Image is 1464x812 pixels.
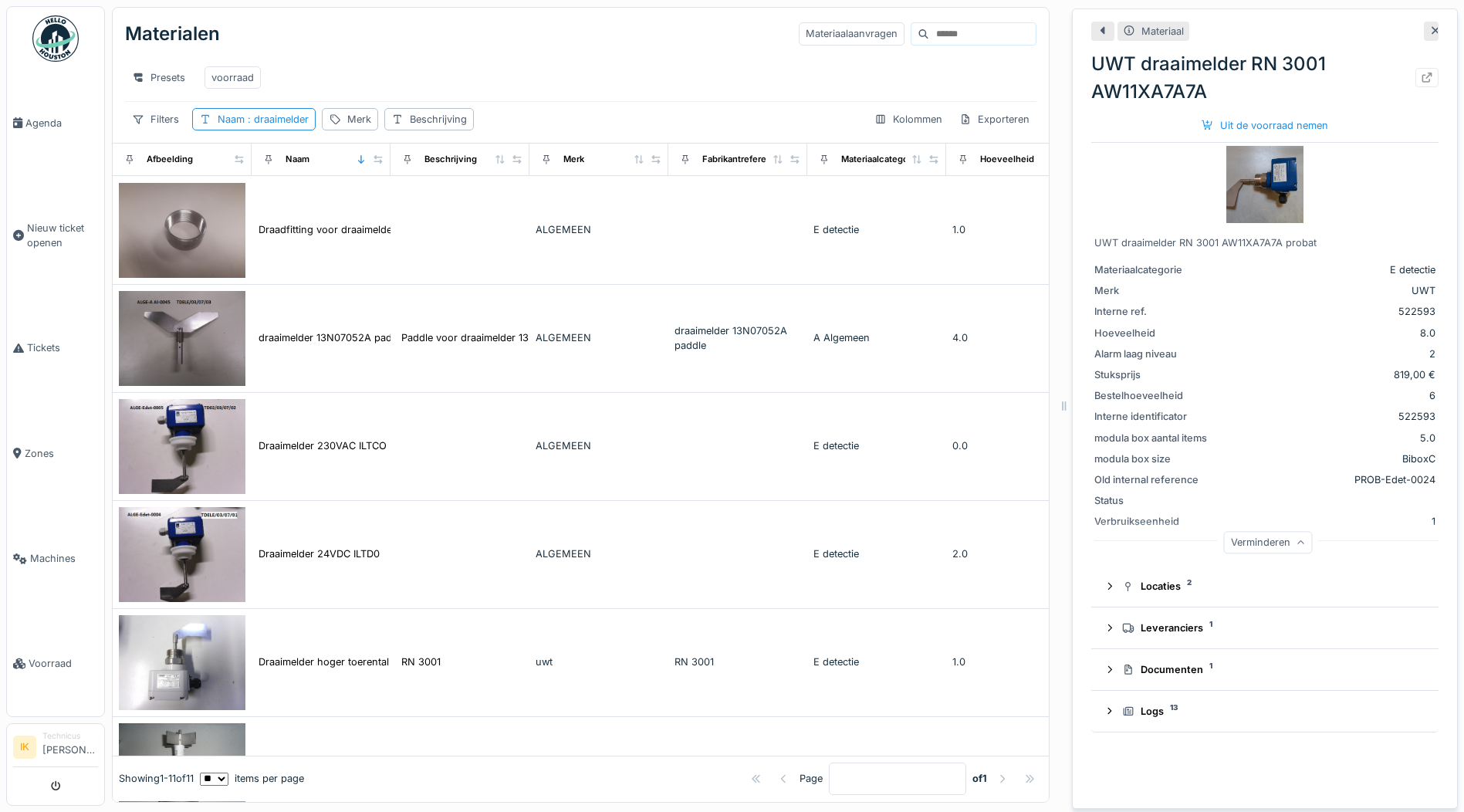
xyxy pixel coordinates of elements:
[218,112,309,127] div: Naam
[1094,347,1210,361] div: Alarm laag niveau
[841,154,919,167] div: Materiaalcategorie
[952,108,1036,130] div: Exporteren
[1216,409,1435,424] div: 522593
[1097,573,1432,601] summary: Locaties2
[125,14,220,54] div: Materialen
[1216,347,1435,361] div: 2
[952,330,1079,345] div: 4.0
[1094,431,1210,445] div: modula box aantal items
[147,154,193,167] div: Afbeelding
[536,655,662,669] div: uwt
[1094,472,1210,487] div: Old internal reference
[125,108,186,130] div: Filters
[799,22,904,45] div: Materiaalaanvragen
[952,546,1079,561] div: 2.0
[7,611,104,716] a: Voorraad
[1122,579,1420,594] div: Locaties
[980,154,1034,167] div: Hoeveelheid
[1094,304,1210,319] div: Interne ref.
[867,108,949,130] div: Kolommen
[401,655,441,669] div: RN 3001
[1094,493,1210,508] div: Status
[563,154,584,167] div: Merk
[1094,367,1210,382] div: Stuksprijs
[1216,283,1435,298] div: UWT
[7,175,104,296] a: Nieuw ticket openen
[1226,146,1303,223] img: UWT draaimelder RN 3001 AW11XA7A7A
[119,772,194,787] div: Showing 1 - 11 of 11
[27,340,98,355] span: Tickets
[1216,367,1435,382] div: 819,00 €
[1122,704,1420,719] div: Logs
[952,655,1079,669] div: 1.0
[7,506,104,611] a: Machines
[245,113,309,125] span: : draaimelder
[1122,662,1420,677] div: Documenten
[259,330,406,345] div: draaimelder 13N07052A paddle
[1122,621,1420,635] div: Leveranciers
[1224,532,1313,554] div: Verminderen
[27,221,98,250] span: Nieuw ticket openen
[1094,514,1210,529] div: Verbruikseenheid
[42,730,98,763] li: [PERSON_NAME]
[32,15,79,62] img: Badge_color-CXgf-gQk.svg
[42,730,98,742] div: Technicus
[1097,614,1432,642] summary: Leveranciers1
[7,401,104,506] a: Zones
[259,546,380,561] div: Draaimelder 24VDC ILTD0
[972,772,987,787] strong: of 1
[1094,283,1210,298] div: Merk
[25,116,98,130] span: Agenda
[119,507,245,602] img: Draaimelder 24VDC ILTD0
[424,154,477,167] div: Beschrijving
[1097,697,1432,726] summary: Logs13
[952,222,1079,237] div: 1.0
[410,112,467,127] div: Beschrijving
[1354,472,1435,487] div: PROB-Edet-0024
[1094,452,1210,466] div: modula box size
[1216,388,1435,403] div: 6
[13,736,36,759] li: IK
[25,446,98,461] span: Zones
[536,222,662,237] div: ALGEMEEN
[13,730,98,767] a: IK Technicus[PERSON_NAME]
[7,70,104,175] a: Agenda
[119,615,245,710] img: Draaimelder hoger toerental
[1216,326,1435,340] div: 8.0
[347,112,371,127] div: Merk
[813,222,940,237] div: E detectie
[401,330,651,345] div: Paddle voor draaimelder 13N07052A paddle dubbe...
[1195,115,1334,136] div: Uit de voorraad nemen
[1094,262,1210,277] div: Materiaalcategorie
[119,183,245,278] img: Draadfitting voor draaimelders
[1097,655,1432,684] summary: Documenten1
[286,154,309,167] div: Naam
[259,222,401,237] div: Draadfitting voor draaimelders
[675,323,801,353] div: draaimelder 13N07052A paddle
[1094,388,1210,403] div: Bestelhoeveelheid
[813,438,940,453] div: E detectie
[675,655,801,669] div: RN 3001
[813,546,940,561] div: E detectie
[211,70,254,85] div: voorraad
[1094,235,1435,250] div: UWT draaimelder RN 3001 AW11XA7A7A probat
[1094,409,1210,424] div: Interne identificator
[952,438,1079,453] div: 0.0
[800,772,823,787] div: Page
[7,296,104,401] a: Tickets
[259,655,389,669] div: Draaimelder hoger toerental
[1402,452,1435,466] div: BiboxC
[1420,431,1435,445] div: 5.0
[813,330,940,345] div: A Algemeen
[536,330,662,345] div: ALGEMEEN
[119,291,245,386] img: draaimelder 13N07052A paddle
[813,655,940,669] div: E detectie
[536,438,662,453] div: ALGEMEEN
[1141,24,1184,39] div: Materiaal
[259,438,387,453] div: Draaimelder 230VAC ILTCO
[1216,262,1435,277] div: E detectie
[30,551,98,566] span: Machines
[536,546,662,561] div: ALGEMEEN
[125,66,192,89] div: Presets
[1432,514,1435,529] div: 1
